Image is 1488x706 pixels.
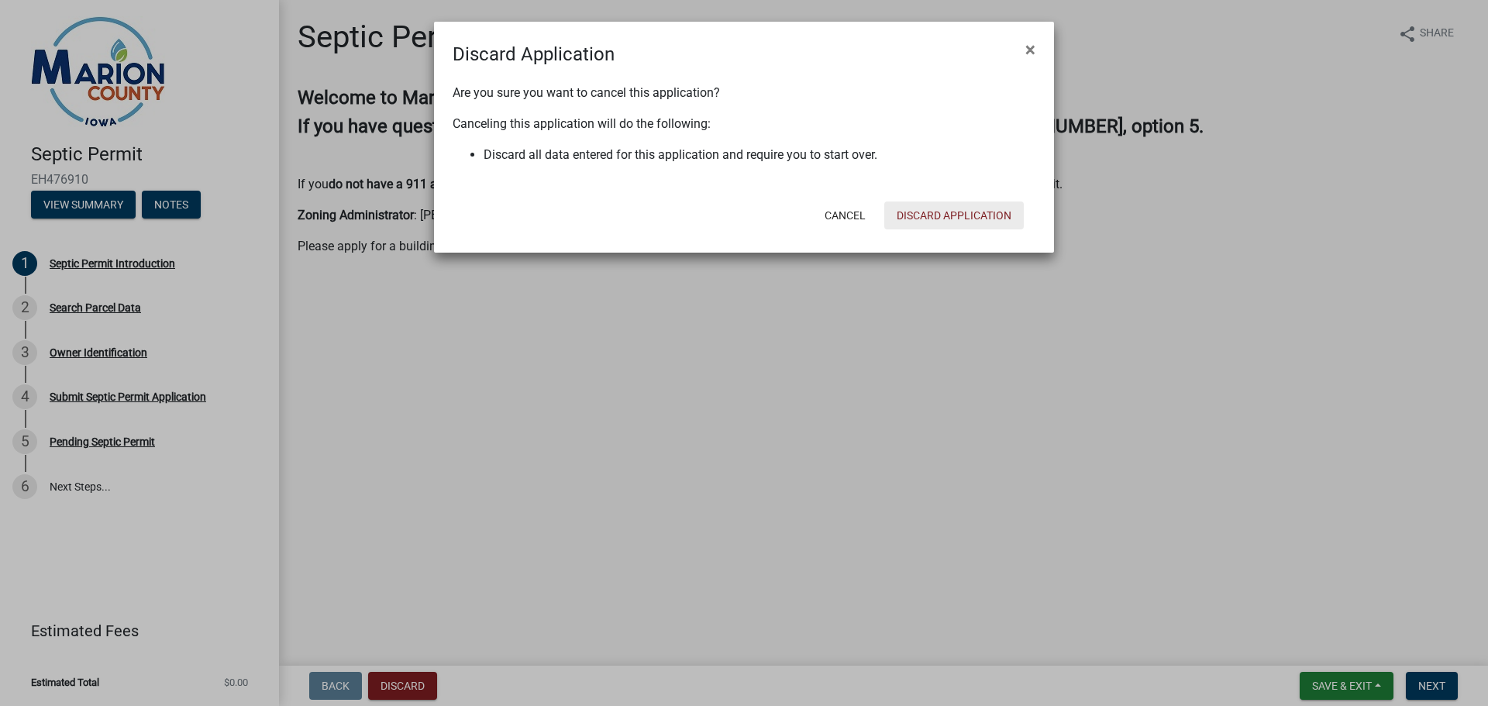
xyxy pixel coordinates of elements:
button: Discard Application [884,201,1024,229]
p: Canceling this application will do the following: [453,115,1035,133]
button: Close [1013,28,1048,71]
button: Cancel [812,201,878,229]
li: Discard all data entered for this application and require you to start over. [484,146,1035,164]
h4: Discard Application [453,40,615,68]
span: × [1025,39,1035,60]
p: Are you sure you want to cancel this application? [453,84,1035,102]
